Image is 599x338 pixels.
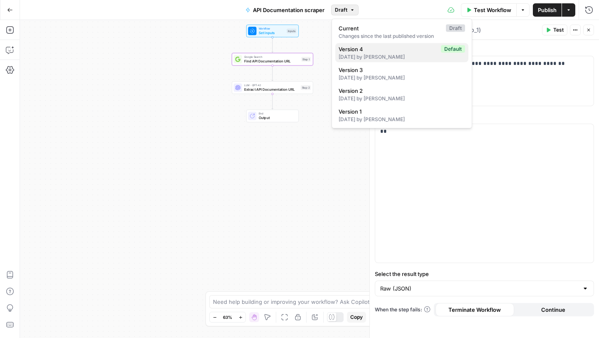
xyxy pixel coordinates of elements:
div: Draft [332,19,472,129]
span: Terminate Workflow [448,306,501,314]
span: Current [339,24,443,32]
a: When the step fails: [375,306,431,313]
span: Version 4 [339,45,438,53]
div: Step 1 [301,57,311,62]
button: API Documentation scraper [240,3,329,17]
g: Edge from step_1 to step_2 [272,66,273,81]
span: LLM · GPT-4.1 [244,83,299,87]
label: Search Parameters [375,113,594,121]
div: LLM · GPT-4.1Extract API Documentation URLStep 2 [232,81,313,94]
input: Raw (JSON) [380,284,579,293]
div: Changes since the last published version [339,32,465,40]
div: Step 2 [301,85,311,90]
div: WorkflowSet InputsInputs [232,25,313,37]
span: Set Inputs [259,30,285,35]
span: API Documentation scraper [253,6,324,14]
button: Copy [347,312,366,323]
span: Version 3 [339,66,462,74]
span: Output [259,115,295,121]
span: Test [553,26,564,34]
div: [DATE] by [PERSON_NAME] [339,53,465,61]
div: [DATE] by [PERSON_NAME] [339,95,465,102]
div: Draft [446,25,465,32]
span: Copy [350,313,363,321]
div: Google SearchFind API Documentation URLStep 1 [232,53,313,65]
button: Continue [514,303,593,316]
div: [DATE] by [PERSON_NAME] [339,116,465,123]
span: End [259,112,295,116]
g: Edge from step_2 to end [272,94,273,109]
g: Edge from start to step_1 [272,37,273,52]
span: 63% [223,314,232,321]
span: Publish [538,6,557,14]
span: Find API Documentation URL [244,59,299,64]
button: Publish [533,3,562,17]
span: Workflow [259,27,285,31]
button: Draft [331,5,359,15]
span: Continue [541,306,565,314]
div: [DATE] by [PERSON_NAME] [339,74,465,82]
span: Draft [335,6,347,14]
label: Select the result type [375,270,594,278]
div: Default [441,45,465,53]
span: Extract API Documentation URL [244,87,299,92]
span: Version 1 [339,107,462,116]
div: Inputs [287,29,296,33]
button: Test Workflow [461,3,516,17]
span: Test Workflow [474,6,511,14]
div: EndOutput [232,109,313,122]
span: Google Search [244,55,299,59]
span: Version 2 [339,87,462,95]
label: Search Query [375,45,594,53]
button: Test [542,25,567,35]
